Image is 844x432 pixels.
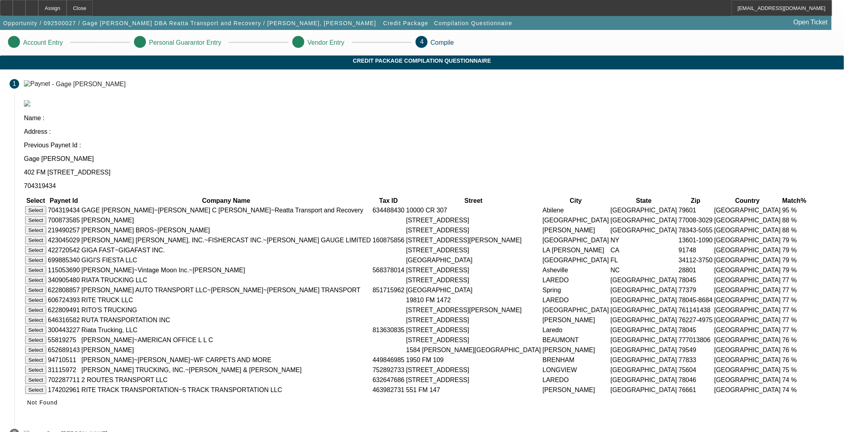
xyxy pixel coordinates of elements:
td: [GEOGRAPHIC_DATA] [610,335,678,345]
td: 55819275 [47,335,80,345]
td: 2 ROUTES TRANSPORT LLC [81,375,371,384]
td: 606724393 [47,295,80,305]
td: [PERSON_NAME]~Vintage Moon Inc.~[PERSON_NAME] [81,266,371,275]
button: Select [25,386,46,394]
td: [STREET_ADDRESS] [406,325,541,335]
td: 94710511 [47,355,80,365]
td: 700873585 [47,216,80,225]
button: Select [25,346,46,354]
button: Select [25,336,46,344]
td: 78046 [678,375,713,384]
td: [GEOGRAPHIC_DATA] [610,305,678,315]
td: LAREDO [542,375,609,384]
td: 13601-1090 [678,236,713,245]
td: LA [PERSON_NAME] [542,246,609,255]
td: 761141438 [678,305,713,315]
td: [GEOGRAPHIC_DATA] [714,325,781,335]
td: 78045 [678,275,713,285]
button: Compilation Questionnaire [432,16,515,30]
p: 704319434 [24,182,834,190]
td: 699885340 [47,256,80,265]
th: Zip [678,197,713,205]
td: 77 % [782,275,807,285]
td: 704319434 [47,206,80,215]
td: [GEOGRAPHIC_DATA] [542,256,609,265]
td: [GEOGRAPHIC_DATA] [714,275,781,285]
td: [PERSON_NAME] [PERSON_NAME], INC.~FISHERCAST INC.~[PERSON_NAME] GAUGE LIMITED [81,236,371,245]
td: 76 % [782,345,807,355]
td: [GEOGRAPHIC_DATA] [714,315,781,325]
div: - Gage [PERSON_NAME] [52,80,126,87]
td: 78045-8684 [678,295,713,305]
span: 1 [13,80,16,87]
td: LAREDO [542,275,609,285]
p: Vendor Entry [308,39,345,46]
td: 1584 [PERSON_NAME][GEOGRAPHIC_DATA] [406,345,541,355]
img: paynet_logo.jpg [24,100,30,107]
td: 76227-4975 [678,315,713,325]
td: [GEOGRAPHIC_DATA] [714,226,781,235]
td: [GEOGRAPHIC_DATA] [610,345,678,355]
button: Select [25,236,46,244]
td: 115053690 [47,266,80,275]
td: [GEOGRAPHIC_DATA] [714,256,781,265]
p: Name : [24,115,834,122]
td: [PERSON_NAME] [542,345,609,355]
button: Select [25,266,46,274]
td: 551 FM 147 [406,385,541,394]
td: 813630835 [372,325,405,335]
td: RITE TRUCK LLC [81,295,371,305]
td: [GEOGRAPHIC_DATA] [610,375,678,384]
td: [STREET_ADDRESS] [406,266,541,275]
td: [GEOGRAPHIC_DATA] [610,355,678,365]
td: [GEOGRAPHIC_DATA] [406,256,541,265]
td: GIGA FAST~GIGAFAST INC. [81,246,371,255]
td: [GEOGRAPHIC_DATA] [714,355,781,365]
td: 77 % [782,295,807,305]
td: [GEOGRAPHIC_DATA] [714,266,781,275]
td: [STREET_ADDRESS] [406,375,541,384]
td: [GEOGRAPHIC_DATA] [610,285,678,295]
td: [GEOGRAPHIC_DATA] [610,226,678,235]
td: [GEOGRAPHIC_DATA] [714,365,781,375]
td: 463982731 [372,385,405,394]
td: [STREET_ADDRESS] [406,315,541,325]
td: [PERSON_NAME]~AMERICAN OFFICE L L C [81,335,371,345]
td: [STREET_ADDRESS] [406,246,541,255]
span: Credit Package [383,20,428,26]
td: [GEOGRAPHIC_DATA] [714,246,781,255]
button: Not Found [24,395,61,410]
button: Select [25,356,46,364]
td: [STREET_ADDRESS] [406,335,541,345]
td: 74 % [782,385,807,394]
th: State [610,197,678,205]
td: 79601 [678,206,713,215]
td: 622808857 [47,285,80,295]
td: 300443227 [47,325,80,335]
td: [STREET_ADDRESS] [406,226,541,235]
th: Street [406,197,541,205]
p: 402 FM [STREET_ADDRESS] [24,169,834,176]
td: 422720542 [47,246,80,255]
th: Company Name [81,197,371,205]
td: [PERSON_NAME]~[PERSON_NAME]~WF CARPETS AND MORE [81,355,371,365]
p: Gage [PERSON_NAME] [24,155,834,162]
td: 79 % [782,246,807,255]
td: [PERSON_NAME] [81,216,371,225]
button: Select [25,256,46,264]
th: Paynet Id [47,197,80,205]
span: Credit Package Compilation Questionnaire [6,57,838,64]
td: [GEOGRAPHIC_DATA] [714,335,781,345]
td: [GEOGRAPHIC_DATA] [406,285,541,295]
td: 74 % [782,375,807,384]
th: Country [714,197,781,205]
td: [PERSON_NAME] TRUCKING, INC.~[PERSON_NAME] & [PERSON_NAME] [81,365,371,375]
td: [GEOGRAPHIC_DATA] [714,206,781,215]
th: Select [25,197,47,205]
td: 777013806 [678,335,713,345]
td: 652689143 [47,345,80,355]
td: 79 % [782,256,807,265]
td: FL [610,256,678,265]
td: 28801 [678,266,713,275]
td: 160875856 [372,236,405,245]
